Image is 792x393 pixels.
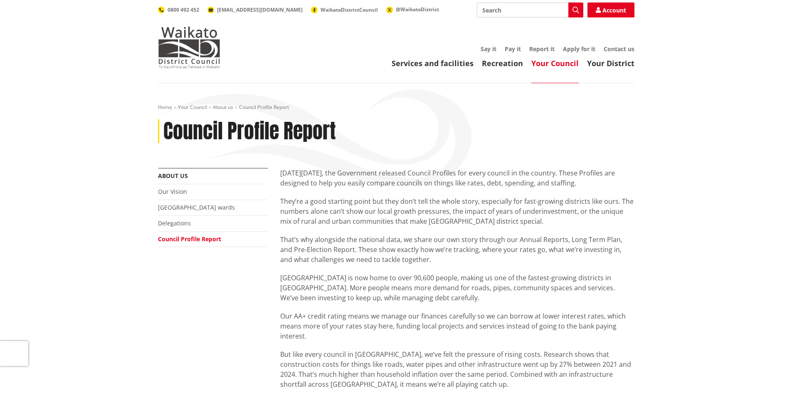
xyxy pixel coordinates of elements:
p: But like every council in [GEOGRAPHIC_DATA], we’ve felt the pressure of rising costs. Research sh... [280,349,634,389]
span: [EMAIL_ADDRESS][DOMAIN_NAME] [217,6,303,13]
a: Your Council [531,58,579,68]
a: Delegations [158,219,191,227]
a: Recreation [482,58,523,68]
p: That’s why alongside the national data, we share our own story through our Annual Reports, Long T... [280,235,634,264]
a: Report it [529,45,555,53]
a: Apply for it [563,45,595,53]
input: Search input [477,2,583,17]
p: They’re a good starting point but they don’t tell the whole story, especially for fast-growing di... [280,196,634,226]
p: Our AA+ credit rating means we manage our finances carefully so we can borrow at lower interest r... [280,311,634,341]
a: @WaikatoDistrict [386,6,439,13]
span: [DATE][DATE], the Government released Council Profiles for every council in the country. These Pr... [280,168,615,188]
nav: breadcrumb [158,104,634,111]
a: Your Council [178,104,207,111]
a: [GEOGRAPHIC_DATA] wards [158,203,235,211]
a: Council Profile Report [158,235,221,243]
a: Your District [587,58,634,68]
a: Contact us [604,45,634,53]
a: About us [158,172,188,180]
span: Council Profile Report [239,104,289,111]
a: Home [158,104,172,111]
a: 0800 492 452 [158,6,199,13]
a: Account [587,2,634,17]
a: About us [213,104,233,111]
span: WaikatoDistrictCouncil [321,6,378,13]
a: Say it [481,45,496,53]
p: [GEOGRAPHIC_DATA] is now home to over 90,600 people, making us one of the fastest-growing distric... [280,273,634,303]
a: Our Vision [158,188,187,195]
h1: Council Profile Report [163,119,336,143]
img: Waikato District Council - Te Kaunihera aa Takiwaa o Waikato [158,27,220,68]
a: WaikatoDistrictCouncil [311,6,378,13]
span: 0800 492 452 [168,6,199,13]
span: @WaikatoDistrict [396,6,439,13]
a: Pay it [505,45,521,53]
a: Services and facilities [392,58,474,68]
a: [EMAIL_ADDRESS][DOMAIN_NAME] [207,6,303,13]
